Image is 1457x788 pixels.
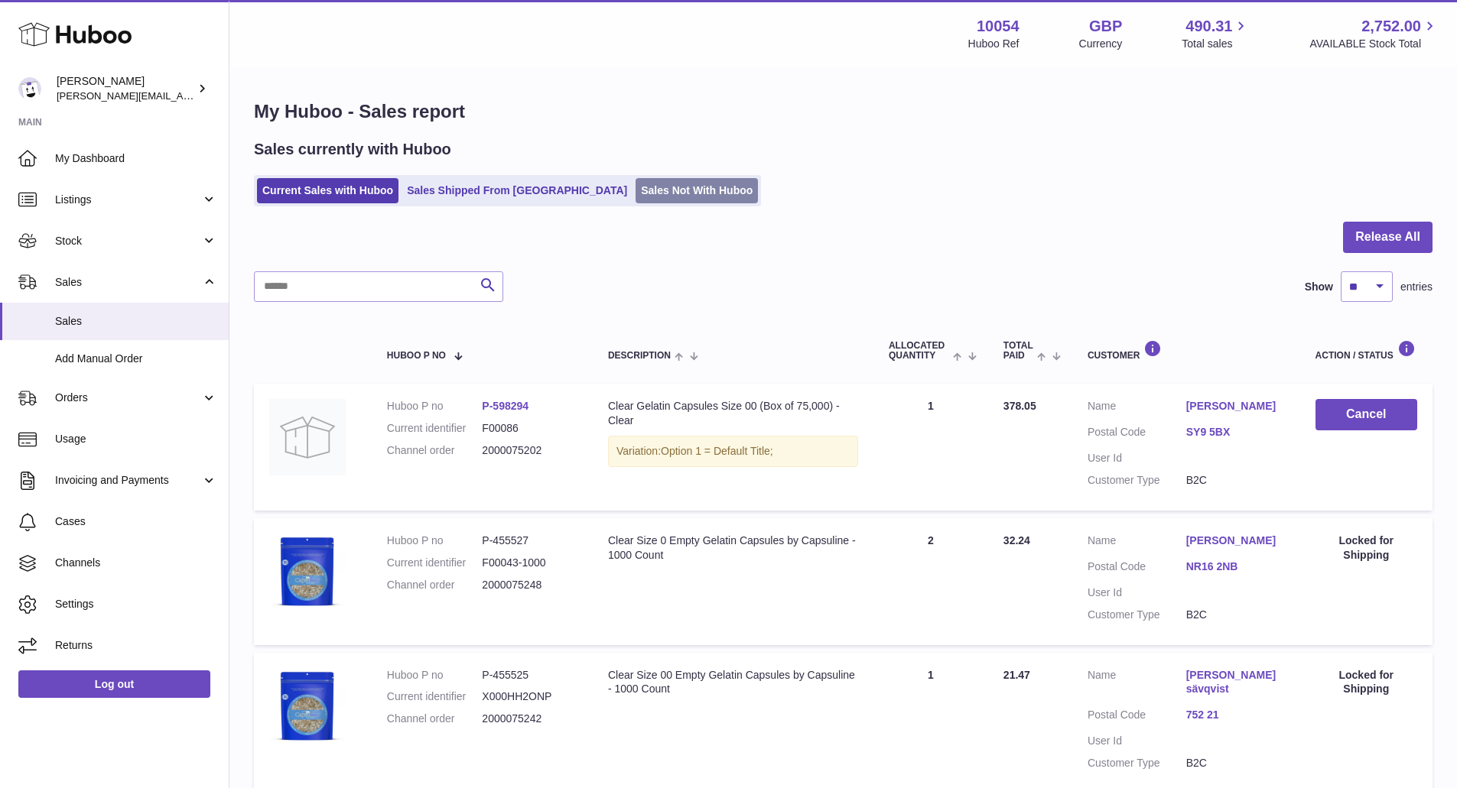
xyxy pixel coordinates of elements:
dt: User Id [1088,451,1186,465]
strong: 10054 [977,16,1020,37]
span: entries [1400,280,1433,294]
div: Huboo Ref [968,37,1020,51]
dt: Postal Code [1088,708,1186,726]
span: [PERSON_NAME][EMAIL_ADDRESS][DOMAIN_NAME] [57,89,307,102]
td: 2 [873,518,988,645]
a: Log out [18,670,210,698]
span: Sales [55,314,217,329]
div: Clear Size 00 Empty Gelatin Capsules by Capsuline - 1000 Count [608,668,858,697]
dt: Customer Type [1088,473,1186,488]
span: Cases [55,514,217,529]
dt: User Id [1088,734,1186,748]
dd: 2000075202 [482,443,577,458]
div: Variation: [608,436,858,467]
dt: Postal Code [1088,559,1186,578]
img: 1655819094.jpg [269,533,346,610]
span: Invoicing and Payments [55,473,201,488]
dd: B2C [1186,473,1285,488]
a: Sales Shipped From [GEOGRAPHIC_DATA] [402,178,633,203]
span: Returns [55,638,217,653]
a: Sales Not With Huboo [636,178,758,203]
span: Total paid [1003,341,1033,361]
a: [PERSON_NAME] [1186,533,1285,548]
dt: Current identifier [387,421,483,436]
dd: 2000075242 [482,712,577,726]
span: Settings [55,597,217,611]
label: Show [1305,280,1333,294]
dt: Postal Code [1088,425,1186,443]
img: 1655819039.jpg [269,668,346,744]
img: luz@capsuline.com [18,77,41,100]
dt: Channel order [387,443,483,458]
span: 378.05 [1003,400,1036,412]
span: AVAILABLE Stock Total [1309,37,1439,51]
span: Usage [55,432,217,446]
dd: P-455527 [482,533,577,548]
div: Currency [1079,37,1123,51]
dd: P-455525 [482,668,577,683]
button: Release All [1343,222,1433,253]
span: 490.31 [1185,16,1232,37]
dt: Channel order [387,712,483,726]
div: Clear Size 0 Empty Gelatin Capsules by Capsuline - 1000 Count [608,533,858,563]
span: Channels [55,556,217,570]
a: [PERSON_NAME] sävqvist [1186,668,1285,697]
dt: Current identifier [387,556,483,570]
span: Add Manual Order [55,352,217,366]
a: [PERSON_NAME] [1186,399,1285,413]
div: Locked for Shipping [1316,668,1417,697]
h2: Sales currently with Huboo [254,139,451,160]
a: P-598294 [482,400,528,412]
dt: Customer Type [1088,608,1186,622]
a: SY9 5BX [1186,425,1285,439]
dd: X000HH2ONP [482,689,577,704]
dd: B2C [1186,756,1285,770]
span: My Dashboard [55,151,217,166]
dd: 2000075248 [482,578,577,592]
dd: F00086 [482,421,577,436]
a: 752 21 [1186,708,1285,722]
span: Huboo P no [387,351,446,361]
dt: Customer Type [1088,756,1186,770]
a: NR16 2NB [1186,559,1285,574]
dt: Huboo P no [387,533,483,548]
dt: Name [1088,533,1186,552]
a: 490.31 Total sales [1182,16,1250,51]
dt: Name [1088,668,1186,701]
dt: Current identifier [387,689,483,704]
span: 2,752.00 [1361,16,1421,37]
dt: Huboo P no [387,668,483,683]
div: Clear Gelatin Capsules Size 00 (Box of 75,000) - Clear [608,399,858,428]
dt: Channel order [387,578,483,592]
span: Option 1 = Default Title; [661,445,773,457]
td: 1 [873,384,988,511]
span: Stock [55,234,201,248]
img: no-photo.jpg [269,399,346,475]
span: ALLOCATED Quantity [889,341,949,361]
h1: My Huboo - Sales report [254,99,1433,124]
button: Cancel [1316,399,1417,430]
div: Action / Status [1316,340,1417,361]
dt: Huboo P no [387,399,483,413]
dd: F00043-1000 [482,556,577,570]
div: [PERSON_NAME] [57,74,194,103]
span: 32.24 [1003,534,1030,546]
strong: GBP [1089,16,1122,37]
span: Total sales [1182,37,1250,51]
span: 21.47 [1003,669,1030,681]
span: Listings [55,193,201,207]
dd: B2C [1186,608,1285,622]
dt: Name [1088,399,1186,417]
dt: User Id [1088,585,1186,600]
a: Current Sales with Huboo [257,178,398,203]
div: Locked for Shipping [1316,533,1417,563]
span: Description [608,351,671,361]
a: 2,752.00 AVAILABLE Stock Total [1309,16,1439,51]
div: Customer [1088,340,1285,361]
span: Sales [55,275,201,290]
span: Orders [55,391,201,405]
